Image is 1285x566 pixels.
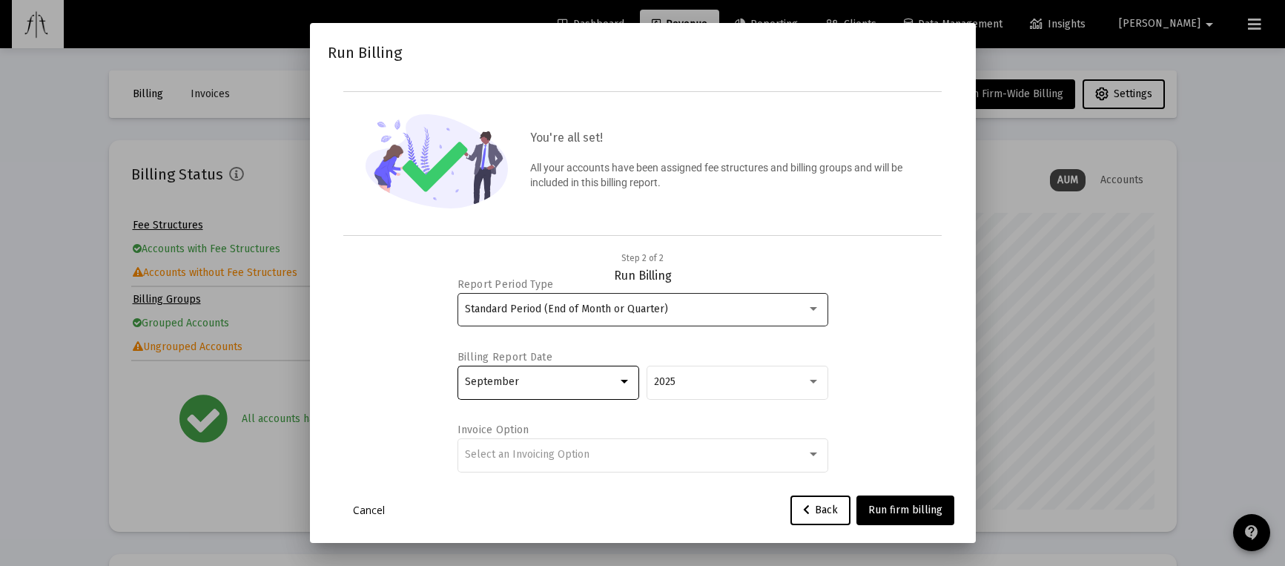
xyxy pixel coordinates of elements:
[457,424,821,436] label: Invoice Option
[328,41,402,65] h2: Run Billing
[366,114,509,208] img: confirmation
[465,303,668,315] span: Standard Period (End of Month or Quarter)
[803,504,838,516] span: Back
[465,375,519,388] span: September
[457,278,821,291] label: Report Period Type
[530,128,919,148] h3: You're all set!
[654,375,675,388] span: 2025
[530,160,919,190] p: All your accounts have been assigned fee structures and billing groups and will be included in th...
[868,504,942,516] span: Run firm billing
[465,448,589,461] span: Select an Invoicing Option
[332,503,406,518] a: Cancel
[457,351,821,363] label: Billing Report Date
[621,251,664,266] div: Step 2 of 2
[856,496,954,525] button: Run firm billing
[790,496,850,525] button: Back
[346,251,940,283] div: Run Billing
